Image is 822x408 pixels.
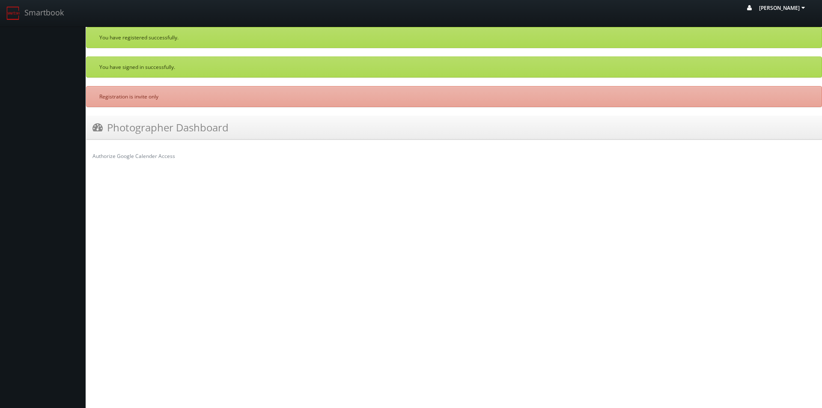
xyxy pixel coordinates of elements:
[759,4,807,12] span: [PERSON_NAME]
[92,120,229,135] h3: Photographer Dashboard
[92,152,175,160] a: Authorize Google Calender Access
[99,63,809,71] p: You have signed in successfully.
[6,6,20,20] img: smartbook-logo.png
[99,93,809,100] p: Registration is invite only
[99,34,809,41] p: You have registered successfully.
